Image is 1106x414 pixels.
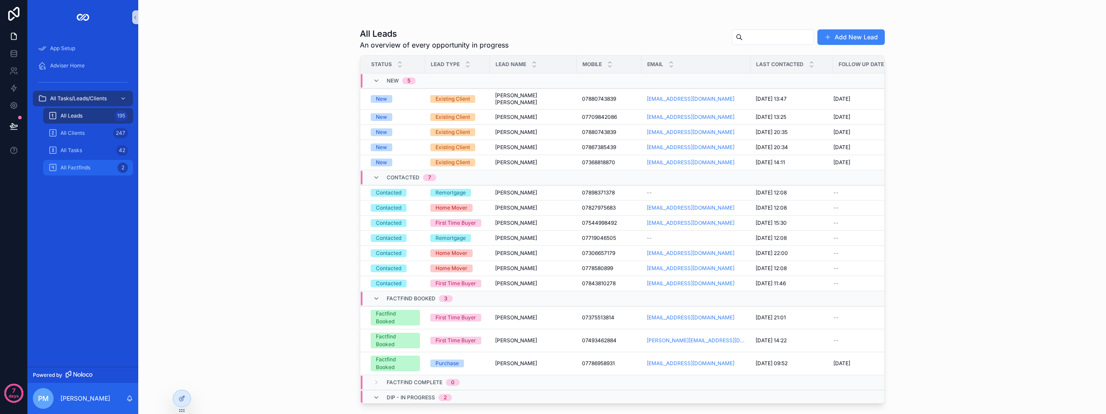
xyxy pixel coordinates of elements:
[833,114,899,121] a: [DATE]
[833,250,839,257] span: --
[495,129,537,136] span: [PERSON_NAME]
[833,250,899,257] a: --
[647,204,734,211] a: [EMAIL_ADDRESS][DOMAIN_NAME]
[431,61,460,68] span: Lead Type
[756,265,828,272] a: [DATE] 12:08
[756,314,828,321] a: [DATE] 21:01
[430,204,485,212] a: Home Mover
[833,204,899,211] a: --
[50,62,85,69] span: Adviser Home
[33,91,133,106] a: All Tasks/Leads/Clients
[43,143,133,158] a: All Tasks42
[376,113,387,121] div: New
[430,128,485,136] a: Existing Client
[582,96,616,102] span: 07880743839
[833,337,839,344] span: --
[647,280,745,287] a: [EMAIL_ADDRESS][DOMAIN_NAME]
[371,249,420,257] a: Contacted
[833,189,899,196] a: --
[582,144,616,151] span: 07867385439
[817,29,885,45] button: Add New Lead
[33,372,62,379] span: Powered by
[495,337,537,344] span: [PERSON_NAME]
[376,356,415,371] div: Factfind Booked
[12,386,16,395] p: 7
[495,204,572,211] a: [PERSON_NAME]
[435,143,470,151] div: Existing Client
[833,265,899,272] a: --
[435,189,466,197] div: Remortgage
[833,280,839,287] span: --
[833,204,839,211] span: --
[33,58,133,73] a: Adviser Home
[60,164,90,171] span: All Factfinds
[582,280,616,287] span: 07843810278
[43,108,133,124] a: All Leads195
[60,394,110,403] p: [PERSON_NAME]
[371,143,420,151] a: New
[833,129,899,136] a: [DATE]
[430,234,485,242] a: Remortgage
[28,367,138,383] a: Powered by
[833,235,839,242] span: --
[376,333,415,348] div: Factfind Booked
[833,235,899,242] a: --
[582,96,636,102] a: 07880743839
[756,220,787,226] span: [DATE] 15:30
[495,92,572,106] a: [PERSON_NAME] [PERSON_NAME]
[371,204,420,212] a: Contacted
[387,379,442,386] span: Factfind Complete
[371,356,420,371] a: Factfind Booked
[582,144,636,151] a: 07867385439
[495,220,572,226] a: [PERSON_NAME]
[376,310,415,325] div: Factfind Booked
[495,220,537,226] span: [PERSON_NAME]
[756,96,787,102] span: [DATE] 13:47
[756,129,828,136] a: [DATE] 20:35
[60,112,83,119] span: All Leads
[435,204,467,212] div: Home Mover
[833,159,899,166] a: [DATE]
[582,159,615,166] span: 07368818870
[435,234,466,242] div: Remortgage
[647,220,745,226] a: [EMAIL_ADDRESS][DOMAIN_NAME]
[582,314,614,321] span: 07375513814
[430,159,485,166] a: Existing Client
[495,360,537,367] span: [PERSON_NAME]
[371,264,420,272] a: Contacted
[582,360,615,367] span: 07786958931
[407,77,410,84] div: 5
[582,220,617,226] span: 07544998492
[38,393,49,404] span: PM
[582,235,616,242] span: 07719046505
[50,95,107,102] span: All Tasks/Leads/Clients
[430,113,485,121] a: Existing Client
[360,40,509,50] span: An overview of every opportunity in progress
[582,337,636,344] a: 07493462884
[582,360,636,367] a: 07786958931
[76,10,90,24] img: App logo
[371,310,420,325] a: Factfind Booked
[833,360,850,367] span: [DATE]
[833,280,899,287] a: --
[435,264,467,272] div: Home Mover
[495,337,572,344] a: [PERSON_NAME]
[451,379,454,386] div: 0
[495,360,572,367] a: [PERSON_NAME]
[430,280,485,287] a: First Time Buyer
[756,96,828,102] a: [DATE] 13:47
[430,360,485,367] a: Purchase
[371,234,420,242] a: Contacted
[582,250,636,257] a: 07306657179
[647,144,745,151] a: [EMAIL_ADDRESS][DOMAIN_NAME]
[118,162,128,173] div: 2
[756,189,828,196] a: [DATE] 12:08
[113,128,128,138] div: 247
[756,144,828,151] a: [DATE] 20:34
[582,189,615,196] span: 07898371378
[833,144,899,151] a: [DATE]
[647,96,734,102] a: [EMAIL_ADDRESS][DOMAIN_NAME]
[371,189,420,197] a: Contacted
[360,28,509,40] h1: All Leads
[647,265,745,272] a: [EMAIL_ADDRESS][DOMAIN_NAME]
